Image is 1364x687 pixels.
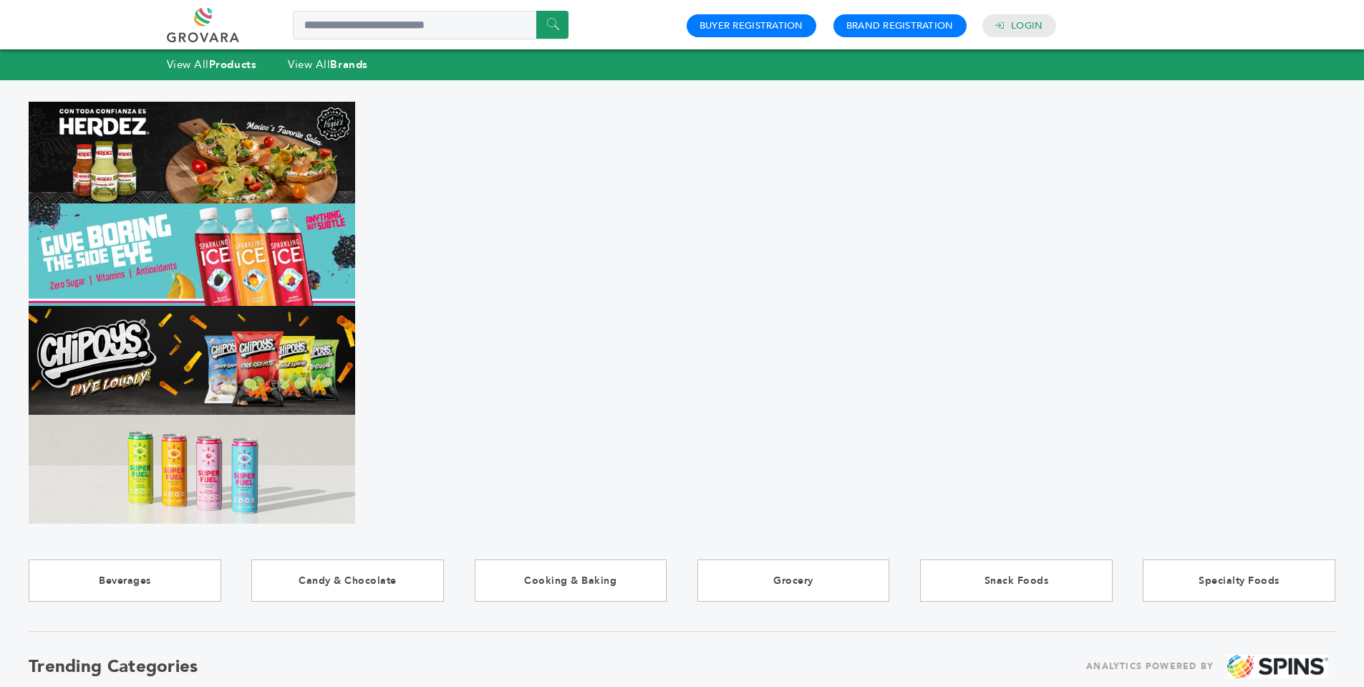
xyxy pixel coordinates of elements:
a: View AllProducts [167,57,257,72]
a: Grocery [697,559,890,602]
img: Marketplace Top Banner 2 [29,203,355,306]
a: Specialty Foods [1143,559,1335,602]
a: Buyer Registration [700,19,803,32]
a: View AllBrands [288,57,368,72]
strong: Products [209,57,256,72]
img: spins.png [1227,655,1328,678]
a: Beverages [29,559,221,602]
strong: Brands [330,57,367,72]
a: Cooking & Baking [475,559,667,602]
input: Search a product or brand... [293,11,569,39]
img: Marketplace Top Banner 4 [29,415,355,524]
a: Snack Foods [920,559,1113,602]
a: Login [1011,19,1043,32]
img: Marketplace Top Banner 3 [29,306,355,415]
h2: Trending Categories [29,655,198,678]
img: Marketplace Top Banner 1 [29,102,355,204]
a: Candy & Chocolate [251,559,444,602]
span: ANALYTICS POWERED BY [1086,658,1214,676]
a: Brand Registration [846,19,954,32]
